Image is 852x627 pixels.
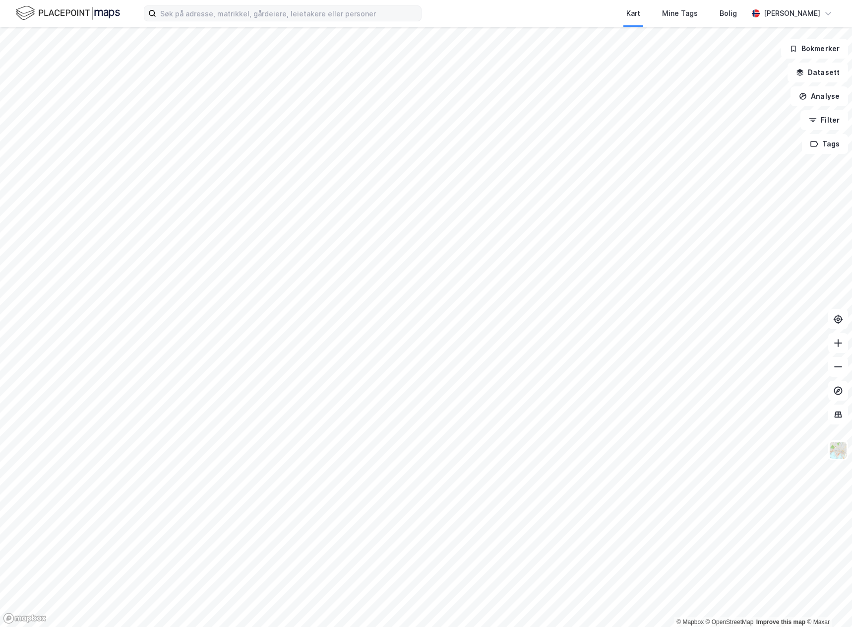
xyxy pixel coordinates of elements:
[800,110,848,130] button: Filter
[756,619,805,626] a: Improve this map
[16,4,120,22] img: logo.f888ab2527a4732fd821a326f86c7f29.svg
[626,7,640,19] div: Kart
[788,63,848,82] button: Datasett
[781,39,848,59] button: Bokmerker
[802,134,848,154] button: Tags
[829,441,848,460] img: Z
[706,619,754,626] a: OpenStreetMap
[676,619,704,626] a: Mapbox
[3,613,47,624] a: Mapbox homepage
[802,579,852,627] iframe: Chat Widget
[791,86,848,106] button: Analyse
[764,7,820,19] div: [PERSON_NAME]
[662,7,698,19] div: Mine Tags
[156,6,421,21] input: Søk på adresse, matrikkel, gårdeiere, leietakere eller personer
[720,7,737,19] div: Bolig
[802,579,852,627] div: Kontrollprogram for chat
